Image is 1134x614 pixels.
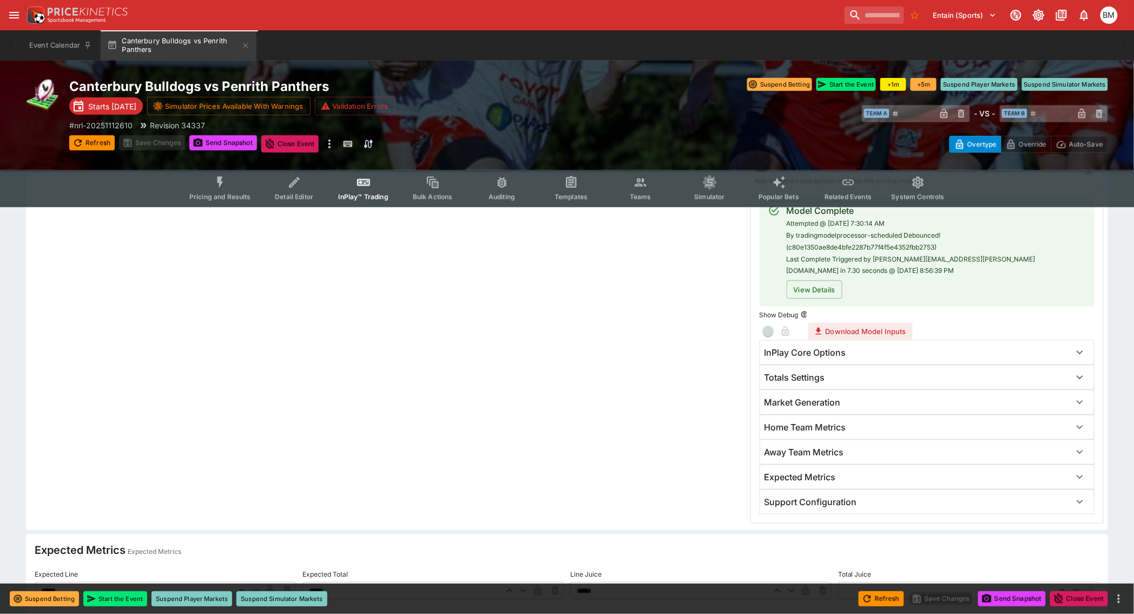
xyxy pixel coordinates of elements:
div: BJ Martin [1100,6,1118,24]
button: Close Event [261,135,319,153]
button: Suspend Simulator Markets [236,591,327,606]
button: View Details [787,280,842,299]
button: Suspend Betting [747,78,812,91]
div: Model Complete [787,204,1086,217]
button: open drawer [4,5,24,25]
button: Start the Event [83,591,147,606]
span: Popular Bets [759,193,799,201]
button: Download Model Inputs [808,323,913,340]
span: System Controls [892,193,945,201]
label: Line Juice [570,566,832,582]
span: Team A [864,109,889,118]
h4: Expected Metrics [35,543,126,557]
button: Close Event [1050,591,1108,606]
button: more [1112,592,1125,605]
span: InPlay™ Trading [339,193,388,201]
h6: Market Generation [764,397,841,408]
p: Expected Metrics [128,546,181,557]
h6: InPlay Core Options [764,347,846,358]
h6: Away Team Metrics [764,447,844,458]
span: Related Events [825,193,872,201]
button: Send Snapshot [978,591,1046,606]
div: Event type filters [181,169,953,207]
h2: Copy To Clipboard [69,78,589,95]
h6: Expected Metrics [764,472,836,483]
span: Team B [1002,109,1027,118]
span: Auditing [489,193,515,201]
p: Show Debug [760,310,799,319]
button: Suspend Simulator Markets [1022,78,1109,91]
span: Templates [555,193,588,201]
button: No Bookmarks [906,6,924,24]
button: Refresh [69,135,115,151]
button: +1m [880,78,906,91]
h6: - VS - [974,108,995,119]
div: Start From [950,136,1108,153]
button: Simulator Prices Available With Warnings [147,97,311,115]
h6: Totals Settings [764,372,825,383]
span: Pricing and Results [189,193,251,201]
p: Override [1019,139,1046,150]
span: Detail Editor [275,193,313,201]
button: Toggle light/dark mode [1029,5,1049,25]
span: Bulk Actions [413,193,453,201]
label: Expected Total [302,566,564,582]
button: Connected to PK [1006,5,1026,25]
img: PriceKinetics Logo [24,4,45,26]
h6: Home Team Metrics [764,422,846,433]
span: Attempted @ [DATE] 7:30:14 AM By tradingmodelprocessor-scheduled Debounced! (c80e1350ae8de4bfe228... [787,219,1036,275]
span: Simulator [695,193,725,201]
button: Suspend Player Markets [941,78,1017,91]
label: Total Juice [838,566,1099,582]
button: Auto-Save [1051,136,1108,153]
button: Refresh [859,591,904,606]
button: Send Snapshot [189,135,257,151]
img: rugby_league.png [26,78,61,113]
button: +5m [911,78,937,91]
button: Start the Event [816,78,876,91]
img: Sportsbook Management [48,18,106,23]
p: Overtype [967,139,997,150]
label: Expected Line [35,566,296,582]
p: Copy To Clipboard [69,120,133,131]
button: Suspend Betting [10,591,79,606]
button: BJ Martin [1097,3,1121,27]
button: Select Tenant [927,6,1003,24]
button: Suspend Player Markets [151,591,232,606]
p: Starts [DATE] [88,101,136,112]
p: Revision 34337 [150,120,205,131]
button: more [323,135,336,153]
button: Event Calendar [23,30,98,61]
h6: Support Configuration [764,497,857,508]
img: PriceKinetics [48,8,128,16]
button: Documentation [1052,5,1071,25]
button: Notifications [1074,5,1094,25]
button: Overtype [950,136,1001,153]
button: Validation Errors [315,97,395,115]
span: Teams [630,193,651,201]
button: Override [1001,136,1051,153]
button: Canterbury Bulldogs vs Penrith Panthers [101,30,256,61]
button: Show Debug [801,311,808,318]
p: Auto-Save [1069,139,1103,150]
input: search [845,6,904,24]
